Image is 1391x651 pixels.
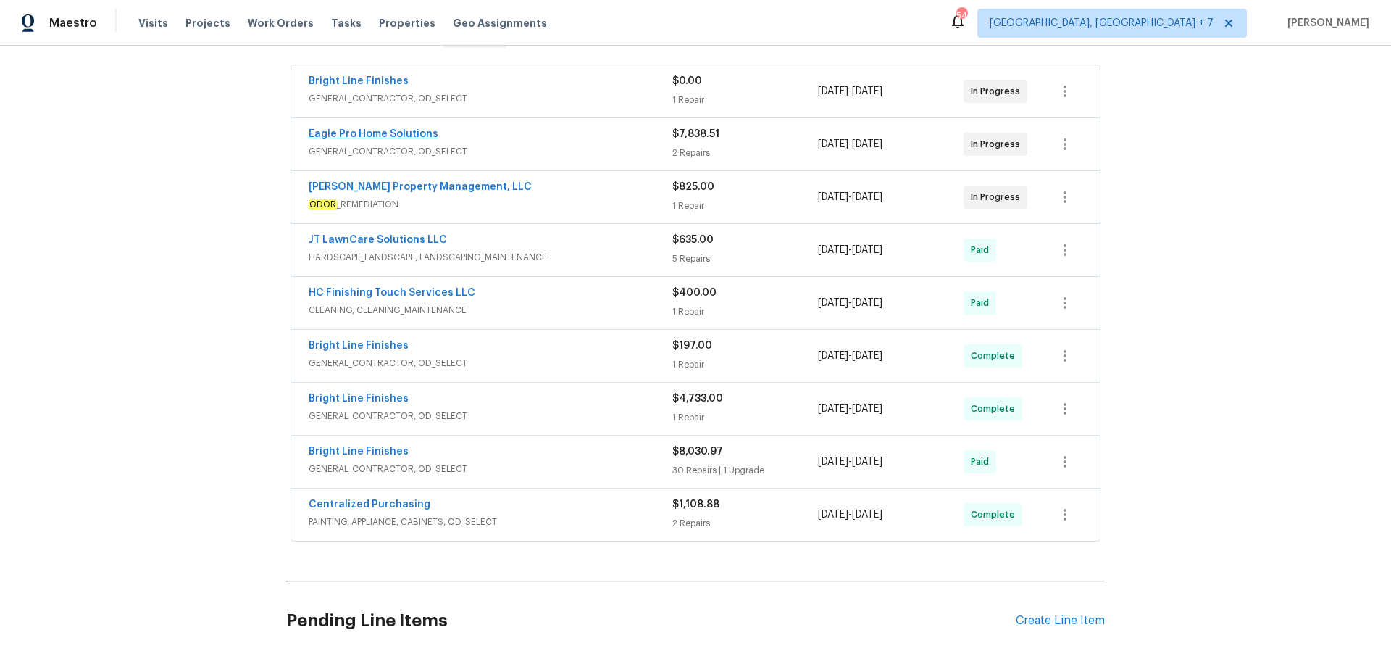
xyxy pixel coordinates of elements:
span: [DATE] [818,86,848,96]
a: Bright Line Finishes [309,76,409,86]
span: Complete [971,507,1021,522]
span: $400.00 [672,288,717,298]
span: GENERAL_CONTRACTOR, OD_SELECT [309,144,672,159]
span: Complete [971,349,1021,363]
span: [GEOGRAPHIC_DATA], [GEOGRAPHIC_DATA] + 7 [990,16,1214,30]
span: Maestro [49,16,97,30]
div: 54 [956,9,966,23]
span: $197.00 [672,341,712,351]
div: 1 Repair [672,93,818,107]
span: - [818,402,882,416]
span: - [818,296,882,310]
span: $1,108.88 [672,499,719,510]
a: Eagle Pro Home Solutions [309,129,438,139]
div: 1 Repair [672,357,818,372]
span: - [818,349,882,363]
span: $635.00 [672,235,714,245]
span: [DATE] [818,298,848,308]
span: [DATE] [818,245,848,255]
span: GENERAL_CONTRACTOR, OD_SELECT [309,91,672,106]
span: [DATE] [818,457,848,467]
span: - [818,455,882,469]
span: [DATE] [818,351,848,361]
div: 5 Repairs [672,252,818,266]
span: Work Orders [248,16,314,30]
span: Paid [971,243,995,257]
a: Bright Line Finishes [309,341,409,351]
span: [DATE] [852,86,882,96]
span: In Progress [971,190,1026,204]
a: JT LawnCare Solutions LLC [309,235,447,245]
span: [DATE] [852,404,882,414]
span: HARDSCAPE_LANDSCAPE, LANDSCAPING_MAINTENANCE [309,250,672,265]
span: PAINTING, APPLIANCE, CABINETS, OD_SELECT [309,515,672,529]
span: GENERAL_CONTRACTOR, OD_SELECT [309,409,672,423]
span: [DATE] [852,457,882,467]
span: [DATE] [852,351,882,361]
span: [DATE] [818,510,848,520]
span: [DATE] [852,298,882,308]
span: Visits [138,16,168,30]
span: Paid [971,296,995,310]
span: Paid [971,455,995,469]
span: GENERAL_CONTRACTOR, OD_SELECT [309,356,672,370]
span: In Progress [971,137,1026,152]
div: 2 Repairs [672,516,818,531]
span: Properties [379,16,435,30]
div: Create Line Item [1016,614,1105,628]
div: 1 Repair [672,410,818,425]
span: CLEANING, CLEANING_MAINTENANCE [309,303,672,318]
a: [PERSON_NAME] Property Management, LLC [309,182,532,192]
span: - [818,243,882,257]
span: In Progress [971,84,1026,99]
span: GENERAL_CONTRACTOR, OD_SELECT [309,462,672,476]
span: [DATE] [852,510,882,520]
div: 1 Repair [672,304,818,319]
span: [PERSON_NAME] [1282,16,1369,30]
em: ODOR [309,199,337,210]
span: $0.00 [672,76,702,86]
span: [DATE] [852,139,882,149]
div: 1 Repair [672,199,818,213]
span: $7,838.51 [672,129,719,139]
span: $4,733.00 [672,394,723,404]
span: - [818,137,882,152]
span: $8,030.97 [672,447,723,457]
span: [DATE] [852,245,882,255]
span: [DATE] [818,192,848,202]
a: HC Finishing Touch Services LLC [309,288,475,298]
div: 2 Repairs [672,146,818,160]
span: - [818,84,882,99]
a: Bright Line Finishes [309,394,409,404]
span: [DATE] [818,139,848,149]
span: - [818,507,882,522]
a: Centralized Purchasing [309,499,430,510]
span: [DATE] [818,404,848,414]
span: _REMEDIATION [309,197,672,212]
span: Projects [185,16,230,30]
span: $825.00 [672,182,714,192]
span: Geo Assignments [453,16,547,30]
a: Bright Line Finishes [309,447,409,457]
span: Tasks [331,18,362,28]
span: Complete [971,402,1021,416]
span: [DATE] [852,192,882,202]
div: 30 Repairs | 1 Upgrade [672,463,818,478]
span: - [818,190,882,204]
